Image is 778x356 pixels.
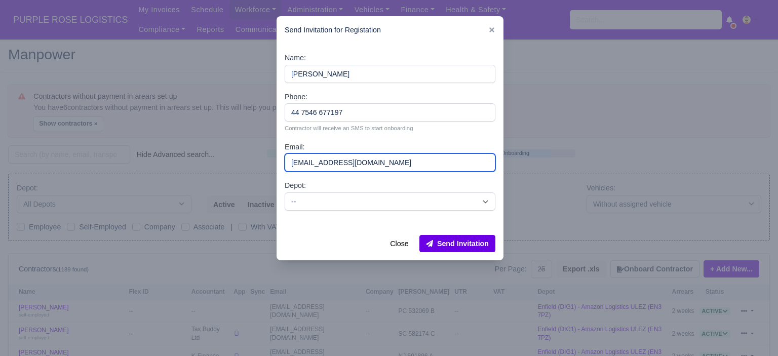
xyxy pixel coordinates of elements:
button: Send Invitation [419,235,495,252]
button: Close [383,235,415,252]
label: Email: [285,141,305,153]
iframe: Chat Widget [727,307,778,356]
label: Phone: [285,91,307,103]
label: Name: [285,52,306,64]
label: Depot: [285,180,306,191]
div: Send Invitation for Registation [277,16,503,44]
small: Contractor will receive an SMS to start onboarding [285,124,495,133]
